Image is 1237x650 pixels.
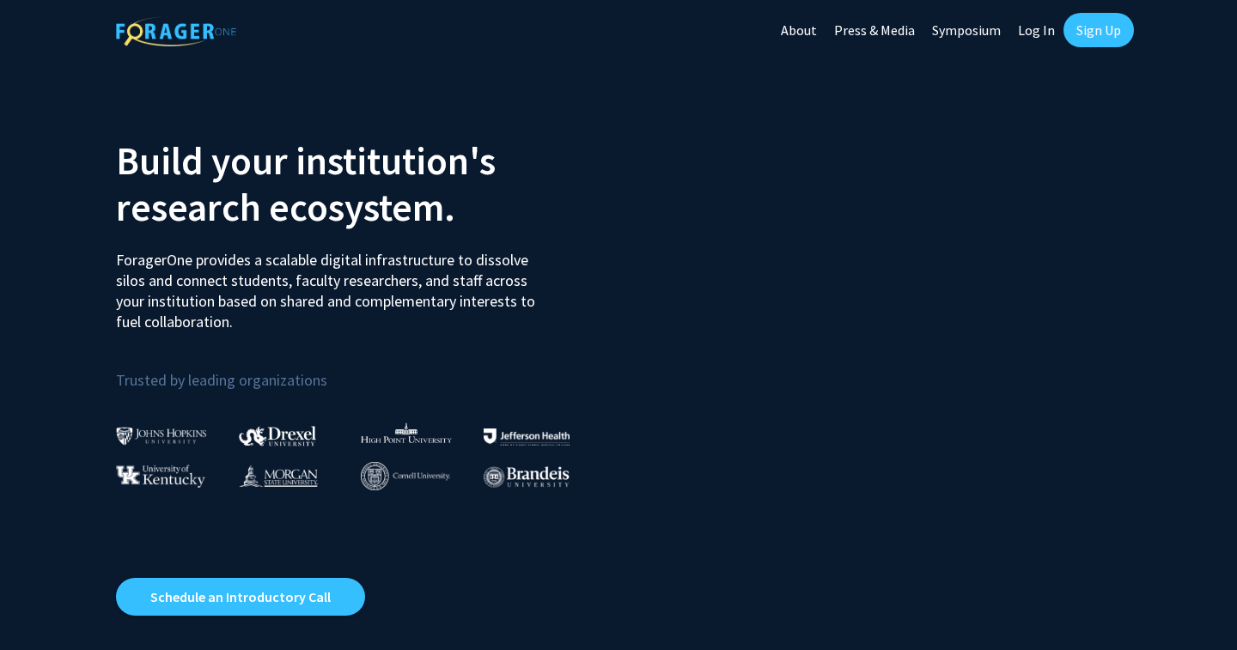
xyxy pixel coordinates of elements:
[484,428,570,445] img: Thomas Jefferson University
[116,465,205,488] img: University of Kentucky
[116,16,236,46] img: ForagerOne Logo
[116,578,365,616] a: Opens in a new tab
[116,427,207,445] img: Johns Hopkins University
[361,462,450,490] img: Cornell University
[239,426,316,446] img: Drexel University
[361,422,452,443] img: High Point University
[116,137,606,230] h2: Build your institution's research ecosystem.
[239,465,318,487] img: Morgan State University
[116,346,606,393] p: Trusted by leading organizations
[484,466,570,488] img: Brandeis University
[116,237,547,332] p: ForagerOne provides a scalable digital infrastructure to dissolve silos and connect students, fac...
[1063,13,1134,47] a: Sign Up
